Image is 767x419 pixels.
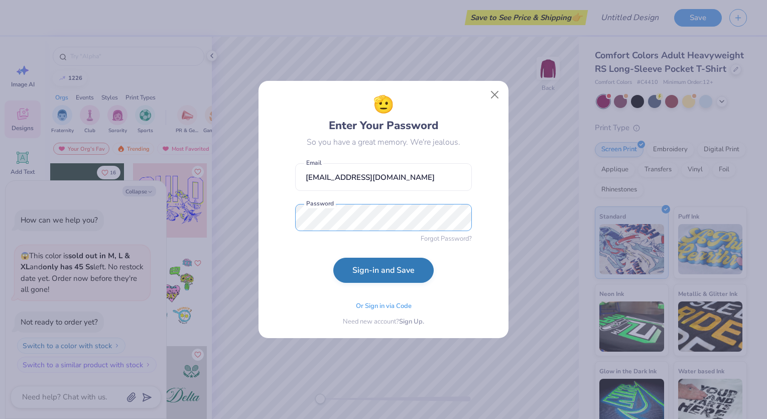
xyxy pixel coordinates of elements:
div: Enter Your Password [329,92,438,134]
span: 🫡 [373,92,394,118]
span: Or Sign in via Code [356,301,412,311]
button: Sign-in and Save [333,258,434,283]
span: Forgot Password? [421,234,472,244]
div: Need new account? [343,317,424,327]
span: Sign Up. [399,317,424,327]
button: Close [485,85,504,104]
div: So you have a great memory. We're jealous. [307,136,460,148]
